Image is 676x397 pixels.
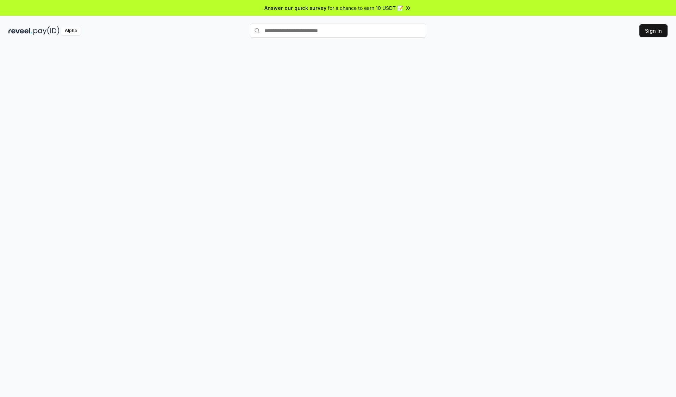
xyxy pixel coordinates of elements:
div: Alpha [61,26,81,35]
span: Answer our quick survey [264,4,326,12]
img: pay_id [33,26,60,35]
span: for a chance to earn 10 USDT 📝 [328,4,403,12]
img: reveel_dark [8,26,32,35]
button: Sign In [639,24,668,37]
